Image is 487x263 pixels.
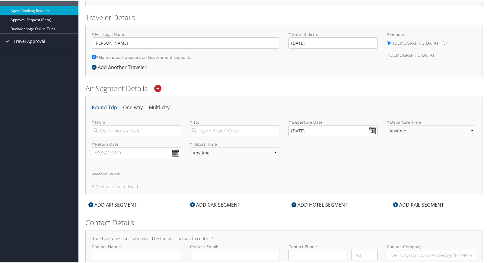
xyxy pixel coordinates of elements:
[288,37,378,48] input: * Date of Birth:
[387,249,476,260] input: Contact Company
[92,184,476,188] h5: * Denotes required field
[190,243,279,260] label: Contact Email:
[92,147,181,158] input: MM/DD/YYYY
[387,31,476,61] label: * Gender:
[387,125,476,136] select: * Departure Time
[187,201,243,208] div: ADD CAR SEGMENT
[92,102,117,112] li: Round Trip
[288,243,378,249] label: Contact Phone
[92,172,476,175] h6: Additional Options:
[190,125,279,136] input: City or Airport Code
[92,125,181,136] input: City or Airport Code
[351,249,378,260] input: .ext
[92,236,476,240] h4: If we have questions, who would be the best person to contact?
[387,243,476,260] label: Contact Company
[443,40,447,44] input: * Gender:[DEMOGRAPHIC_DATA][DEMOGRAPHIC_DATA]
[190,249,279,260] input: Contact Email:
[14,33,45,48] span: Travel Approval
[85,217,482,227] h2: Contact Details:
[387,119,476,141] label: * Departure Time
[92,243,181,260] label: Contact Name:
[92,63,150,70] div: Add Another Traveler
[92,141,181,147] label: * Return Date
[288,31,378,48] label: * Date of Birth:
[190,141,279,147] label: * Return Time
[85,83,482,93] h2: Air Segment Details
[190,119,279,136] label: * To:
[389,49,434,60] label: [DEMOGRAPHIC_DATA]
[123,102,143,112] li: One-way
[85,12,482,22] h2: Traveler Details
[288,125,378,136] input: MM/DD/YYYY
[92,31,279,48] label: * Full Legal Name
[92,37,279,48] input: * Full Legal Name
[92,249,181,260] input: Contact Name:
[85,201,140,208] div: ADD AIR SEGMENT
[92,119,181,136] label: * From:
[288,201,351,208] div: ADD HOTEL SEGMENT
[149,102,170,112] li: Multi-city
[393,37,438,48] label: [DEMOGRAPHIC_DATA]
[92,54,96,58] input: * Name is as it appears on Government issued ID.
[288,119,378,125] label: * Departure Date
[390,201,447,208] div: ADD RAIL SEGMENT
[92,51,192,62] label: * Name is as it appears on Government issued ID.
[387,40,391,44] input: * Gender:[DEMOGRAPHIC_DATA][DEMOGRAPHIC_DATA]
